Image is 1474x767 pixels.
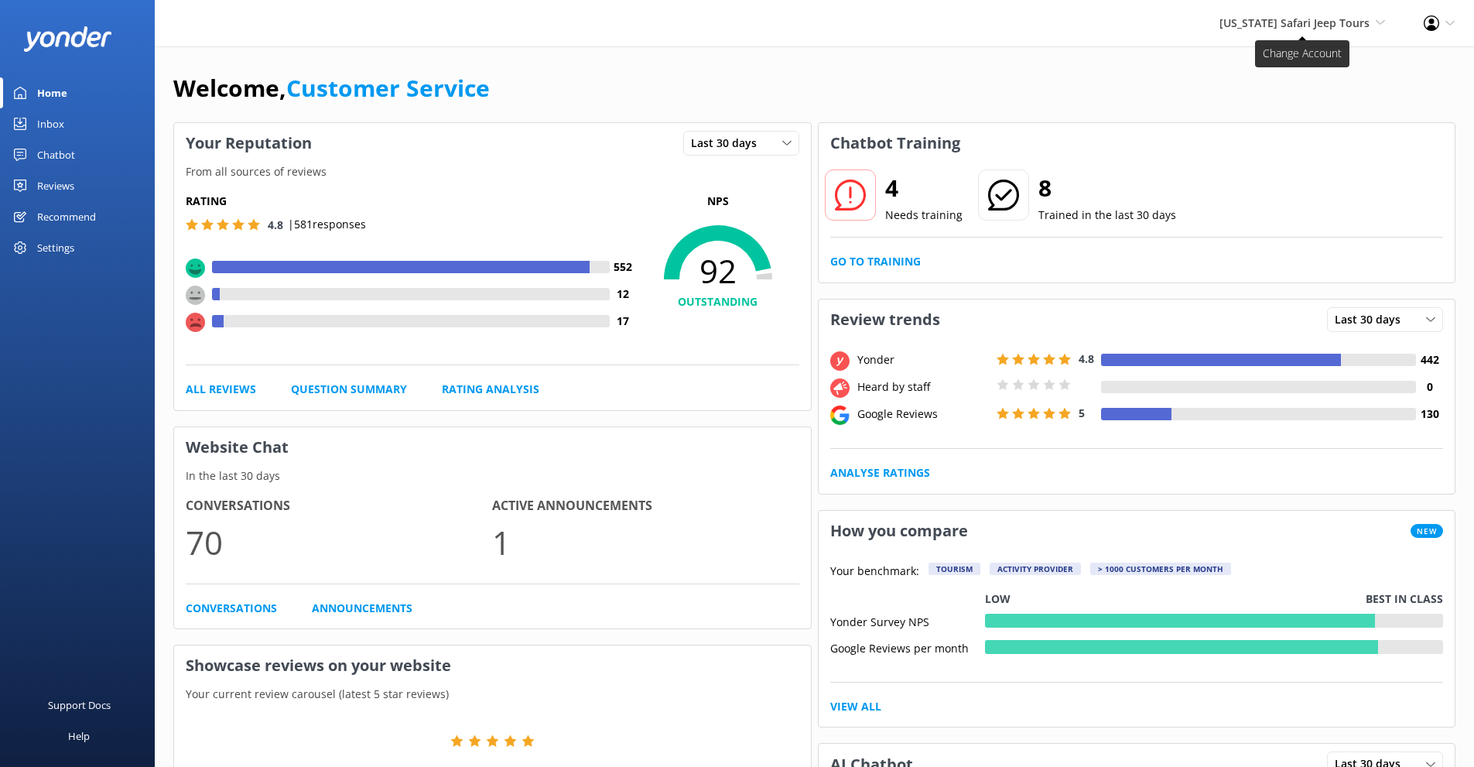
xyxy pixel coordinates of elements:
[985,591,1011,608] p: Low
[819,511,980,551] h3: How you compare
[990,563,1081,575] div: Activity Provider
[830,464,930,481] a: Analyse Ratings
[610,286,637,303] h4: 12
[610,313,637,330] h4: 17
[186,381,256,398] a: All Reviews
[48,690,111,721] div: Support Docs
[830,563,919,581] p: Your benchmark:
[1416,406,1443,423] h4: 130
[637,193,799,210] p: NPS
[174,467,811,485] p: In the last 30 days
[68,721,90,752] div: Help
[885,207,963,224] p: Needs training
[830,698,881,715] a: View All
[291,381,407,398] a: Question Summary
[830,253,921,270] a: Go to Training
[1411,524,1443,538] span: New
[819,300,952,340] h3: Review trends
[37,108,64,139] div: Inbox
[1416,378,1443,395] h4: 0
[1079,351,1094,366] span: 4.8
[819,123,972,163] h3: Chatbot Training
[830,640,985,654] div: Google Reviews per month
[174,427,811,467] h3: Website Chat
[492,496,799,516] h4: Active Announcements
[37,232,74,263] div: Settings
[37,170,74,201] div: Reviews
[37,77,67,108] div: Home
[1038,169,1176,207] h2: 8
[186,516,492,568] p: 70
[637,293,799,310] h4: OUTSTANDING
[1366,591,1443,608] p: Best in class
[1079,406,1085,420] span: 5
[174,163,811,180] p: From all sources of reviews
[1038,207,1176,224] p: Trained in the last 30 days
[1219,15,1370,30] span: [US_STATE] Safari Jeep Tours
[1090,563,1231,575] div: > 1000 customers per month
[929,563,980,575] div: Tourism
[286,72,490,104] a: Customer Service
[885,169,963,207] h2: 4
[174,123,323,163] h3: Your Reputation
[312,600,412,617] a: Announcements
[691,135,766,152] span: Last 30 days
[442,381,539,398] a: Rating Analysis
[268,217,283,232] span: 4.8
[830,614,985,628] div: Yonder Survey NPS
[174,686,811,703] p: Your current review carousel (latest 5 star reviews)
[288,216,366,233] p: | 581 responses
[23,26,112,52] img: yonder-white-logo.png
[173,70,490,107] h1: Welcome,
[37,139,75,170] div: Chatbot
[186,496,492,516] h4: Conversations
[186,193,637,210] h5: Rating
[186,600,277,617] a: Conversations
[853,378,993,395] div: Heard by staff
[853,406,993,423] div: Google Reviews
[1335,311,1410,328] span: Last 30 days
[637,252,799,290] span: 92
[853,351,993,368] div: Yonder
[1416,351,1443,368] h4: 442
[610,259,637,276] h4: 552
[37,201,96,232] div: Recommend
[174,645,811,686] h3: Showcase reviews on your website
[492,516,799,568] p: 1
